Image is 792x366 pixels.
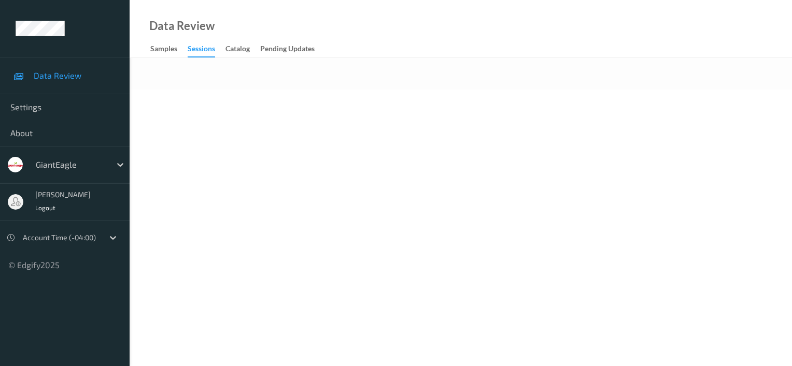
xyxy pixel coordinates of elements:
div: Samples [150,43,177,56]
div: Catalog [225,43,250,56]
a: Samples [150,42,188,56]
a: Sessions [188,42,225,57]
div: Sessions [188,43,215,57]
a: Catalog [225,42,260,56]
div: Pending Updates [260,43,315,56]
a: Pending Updates [260,42,325,56]
div: Data Review [149,21,215,31]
